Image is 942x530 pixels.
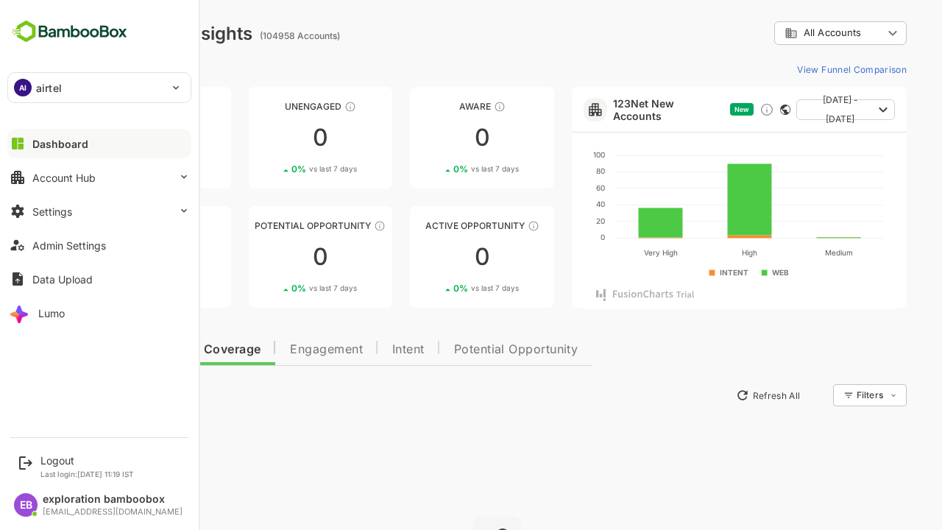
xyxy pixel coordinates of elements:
[7,163,191,192] button: Account Hub
[35,245,180,269] div: 0
[402,163,467,174] div: 0 %
[197,206,341,308] a: Potential OpportunityThese accounts are MQAs and can be passed on to Inside Sales00%vs last 7 days
[32,172,96,184] div: Account Hub
[678,384,755,407] button: Refresh All
[7,264,191,294] button: Data Upload
[549,233,553,241] text: 0
[258,283,305,294] span: vs last 7 days
[238,344,311,356] span: Engagement
[32,205,72,218] div: Settings
[32,239,106,252] div: Admin Settings
[35,23,201,44] div: Dashboard Insights
[7,129,191,158] button: Dashboard
[14,79,32,96] div: AI
[708,102,723,117] div: Discover new ICP-fit accounts showing engagement — via intent surges, anonymous website visits, L...
[14,493,38,517] div: EB
[358,126,503,149] div: 0
[733,26,832,40] div: All Accounts
[773,248,801,257] text: Medium
[341,344,373,356] span: Intent
[35,101,180,112] div: Unreached
[419,163,467,174] span: vs last 7 days
[752,27,810,38] span: All Accounts
[35,87,180,188] a: UnreachedThese accounts have not been engaged with for a defined time period00%vs last 7 days
[542,150,553,159] text: 100
[403,344,527,356] span: Potential Opportunity
[43,493,183,506] div: exploration bamboobox
[32,273,93,286] div: Data Upload
[419,283,467,294] span: vs last 7 days
[690,248,706,258] text: High
[804,382,855,409] div: Filters
[805,389,832,400] div: Filters
[124,220,136,232] div: These accounts are warm, further nurturing would qualify them to MQAs
[197,87,341,188] a: UnengagedThese accounts have not shown enough engagement and need nurturing00%vs last 7 days
[740,57,855,81] button: View Funnel Comparison
[197,101,341,112] div: Unengaged
[38,307,65,319] div: Lumo
[7,230,191,260] button: Admin Settings
[7,18,132,46] img: BambooboxFullLogoMark.5f36c76dfaba33ec1ec1367b70bb1252.svg
[40,470,134,478] p: Last login: [DATE] 11:19 IST
[402,283,467,294] div: 0 %
[358,87,503,188] a: AwareThese accounts have just entered the buying cycle and need further nurturing00%vs last 7 days
[757,91,821,129] span: [DATE] - [DATE]
[36,80,62,96] p: airtel
[7,298,191,328] button: Lumo
[683,105,698,113] span: New
[745,99,843,120] button: [DATE] - [DATE]
[43,507,183,517] div: [EMAIL_ADDRESS][DOMAIN_NAME]
[79,283,144,294] div: 0 %
[358,101,503,112] div: Aware
[240,163,305,174] div: 0 %
[562,97,673,122] a: 123Net New Accounts
[729,105,739,115] div: This card does not support filter and segments
[358,206,503,308] a: Active OpportunityThese accounts have open opportunities which might be at any of the Sales Stage...
[40,454,134,467] div: Logout
[35,382,143,409] button: New Insights
[258,163,305,174] span: vs last 7 days
[50,344,209,356] span: Data Quality and Coverage
[35,126,180,149] div: 0
[32,138,88,150] div: Dashboard
[545,216,553,225] text: 20
[442,101,454,113] div: These accounts have just entered the buying cycle and need further nurturing
[197,245,341,269] div: 0
[592,248,626,258] text: Very High
[723,19,855,48] div: All Accounts
[240,283,305,294] div: 0 %
[96,283,144,294] span: vs last 7 days
[358,245,503,269] div: 0
[79,163,144,174] div: 0 %
[358,220,503,231] div: Active Opportunity
[7,197,191,226] button: Settings
[197,220,341,231] div: Potential Opportunity
[545,183,553,192] text: 60
[131,101,143,113] div: These accounts have not been engaged with for a defined time period
[8,73,191,102] div: AIairtel
[208,30,293,41] ag: (104958 Accounts)
[197,126,341,149] div: 0
[35,206,180,308] a: EngagedThese accounts are warm, further nurturing would qualify them to MQAs00%vs last 7 days
[293,101,305,113] div: These accounts have not shown enough engagement and need nurturing
[476,220,488,232] div: These accounts have open opportunities which might be at any of the Sales Stages
[545,166,553,175] text: 80
[545,199,553,208] text: 40
[35,220,180,231] div: Engaged
[322,220,334,232] div: These accounts are MQAs and can be passed on to Inside Sales
[96,163,144,174] span: vs last 7 days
